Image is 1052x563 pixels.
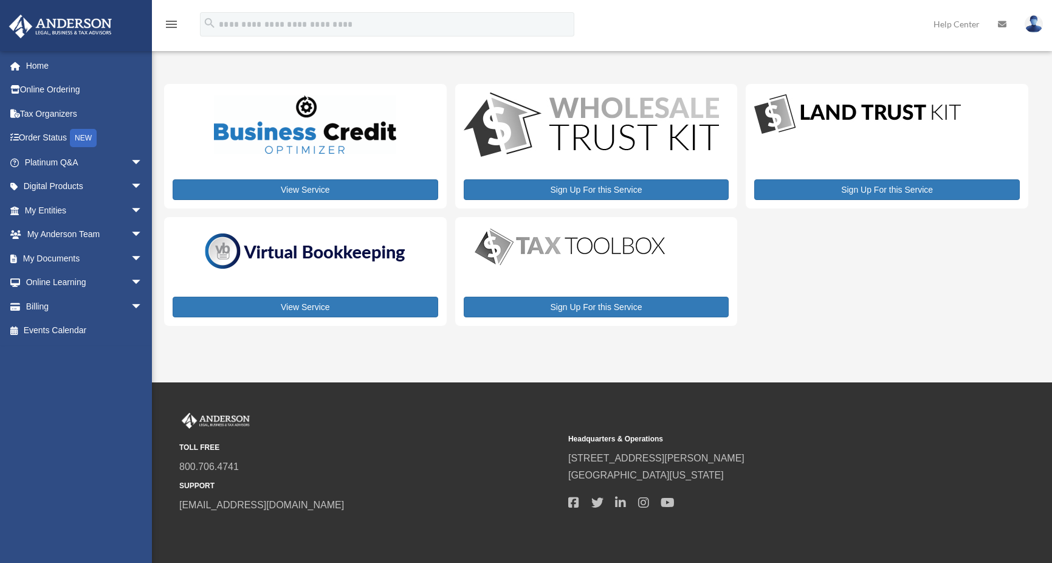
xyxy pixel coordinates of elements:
[9,246,161,271] a: My Documentsarrow_drop_down
[9,102,161,126] a: Tax Organizers
[179,441,560,454] small: TOLL FREE
[568,470,724,480] a: [GEOGRAPHIC_DATA][US_STATE]
[131,271,155,295] span: arrow_drop_down
[131,198,155,223] span: arrow_drop_down
[173,297,438,317] a: View Service
[1025,15,1043,33] img: User Pic
[179,461,239,472] a: 800.706.4741
[9,198,161,223] a: My Entitiesarrow_drop_down
[179,413,252,429] img: Anderson Advisors Platinum Portal
[9,271,161,295] a: Online Learningarrow_drop_down
[9,174,155,199] a: Digital Productsarrow_drop_down
[568,433,949,446] small: Headquarters & Operations
[131,150,155,175] span: arrow_drop_down
[464,179,729,200] a: Sign Up For this Service
[568,453,744,463] a: [STREET_ADDRESS][PERSON_NAME]
[203,16,216,30] i: search
[70,129,97,147] div: NEW
[131,246,155,271] span: arrow_drop_down
[173,179,438,200] a: View Service
[164,17,179,32] i: menu
[9,126,161,151] a: Order StatusNEW
[179,500,344,510] a: [EMAIL_ADDRESS][DOMAIN_NAME]
[9,150,161,174] a: Platinum Q&Aarrow_drop_down
[464,226,676,268] img: taxtoolbox_new-1.webp
[179,480,560,492] small: SUPPORT
[131,174,155,199] span: arrow_drop_down
[464,92,719,160] img: WS-Trust-Kit-lgo-1.jpg
[131,294,155,319] span: arrow_drop_down
[754,92,961,137] img: LandTrust_lgo-1.jpg
[164,21,179,32] a: menu
[5,15,115,38] img: Anderson Advisors Platinum Portal
[754,179,1020,200] a: Sign Up For this Service
[131,223,155,247] span: arrow_drop_down
[9,78,161,102] a: Online Ordering
[9,294,161,319] a: Billingarrow_drop_down
[9,54,161,78] a: Home
[464,297,729,317] a: Sign Up For this Service
[9,223,161,247] a: My Anderson Teamarrow_drop_down
[9,319,161,343] a: Events Calendar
